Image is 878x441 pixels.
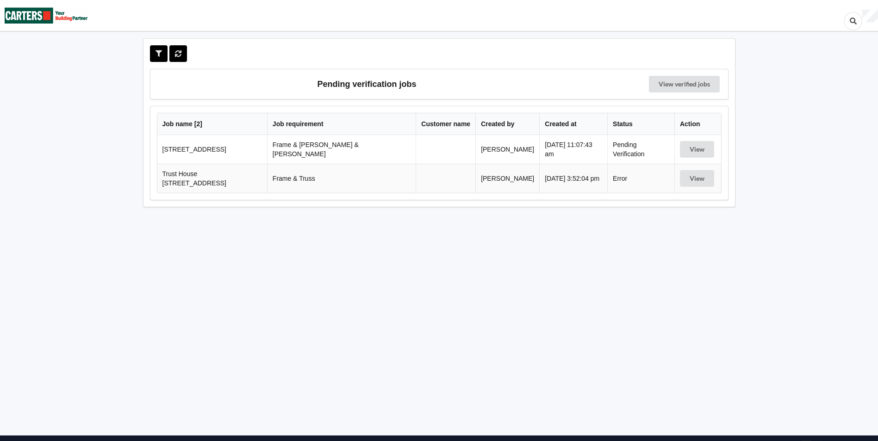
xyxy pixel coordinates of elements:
td: [DATE] 11:07:43 am [539,135,607,164]
a: View verified jobs [649,76,720,92]
div: User Profile [862,10,878,23]
h3: Pending verification jobs [157,76,577,92]
th: Action [674,113,721,135]
a: View [680,175,716,182]
th: Created at [539,113,607,135]
th: Job name [ 2 ] [157,113,267,135]
td: Frame & [PERSON_NAME] & [PERSON_NAME] [267,135,416,164]
td: [DATE] 3:52:04 pm [539,164,607,193]
td: [PERSON_NAME] [475,135,539,164]
td: Frame & Truss [267,164,416,193]
th: Customer name [416,113,475,135]
img: Carters [5,0,88,31]
button: View [680,170,714,187]
button: View [680,141,714,158]
th: Created by [475,113,539,135]
td: Error [607,164,674,193]
a: View [680,146,716,153]
td: [STREET_ADDRESS] [157,135,267,164]
td: Pending Verification [607,135,674,164]
td: Trust House [STREET_ADDRESS] [157,164,267,193]
th: Status [607,113,674,135]
th: Job requirement [267,113,416,135]
td: [PERSON_NAME] [475,164,539,193]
